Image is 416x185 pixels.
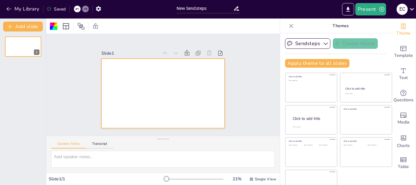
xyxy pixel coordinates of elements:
[391,63,416,85] div: Add text boxes
[49,176,164,182] div: Slide 1 / 1
[319,145,333,146] div: Click to add text
[177,4,233,13] input: Insert title
[345,93,386,95] div: Click to add text
[399,74,408,81] span: Text
[391,107,416,130] div: Add images, graphics, shapes or video
[293,126,332,128] div: Click to add body
[397,3,408,15] button: E C
[391,41,416,63] div: Add ready made slides
[296,19,385,33] p: Themes
[397,4,408,15] div: E C
[398,163,409,170] span: Table
[304,145,318,146] div: Click to add text
[355,3,386,15] button: Present
[285,59,349,68] button: Apply theme to all slides
[289,140,333,142] div: Click to add title
[344,145,363,146] div: Click to add text
[391,19,416,41] div: Change the overall theme
[77,23,85,30] span: Position
[230,176,244,182] div: 21 %
[61,21,71,31] div: Layout
[397,142,410,149] span: Charts
[391,152,416,174] div: Add a table
[394,97,414,103] span: Questions
[255,177,276,182] span: Single View
[368,145,387,146] div: Click to add text
[333,38,378,49] button: Create theme
[51,142,86,149] button: Speaker Notes
[5,4,42,14] button: My Library
[109,38,165,56] div: Slide 1
[285,38,330,49] button: Sendsteps
[3,22,43,32] button: Add slide
[289,75,333,78] div: Click to add title
[391,130,416,152] div: Add charts and graphs
[391,85,416,107] div: Get real-time input from your audience
[398,119,410,126] span: Media
[289,145,303,146] div: Click to add text
[5,36,41,57] div: 1
[86,142,113,149] button: Transcript
[342,3,354,15] button: Export to PowerPoint
[293,116,332,121] div: Click to add title
[396,30,410,37] span: Theme
[47,6,66,12] div: Saved
[394,52,413,59] span: Template
[344,108,388,110] div: Click to add title
[34,49,39,55] div: 1
[344,140,388,142] div: Click to add title
[345,87,386,90] div: Click to add title
[289,80,333,82] div: Click to add text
